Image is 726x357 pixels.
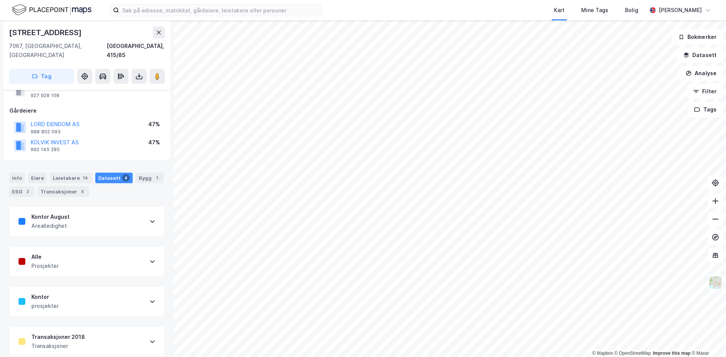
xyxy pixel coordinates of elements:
[677,48,723,63] button: Datasett
[581,6,608,15] div: Mine Tags
[107,42,165,60] div: [GEOGRAPHIC_DATA], 415/85
[50,173,92,183] div: Leietakere
[31,332,85,342] div: Transaksjoner 2018
[9,69,74,84] button: Tag
[28,173,47,183] div: Eiere
[31,252,59,261] div: Alle
[119,5,321,16] input: Søk på adresse, matrikkel, gårdeiere, leietakere eller personer
[148,120,160,129] div: 47%
[31,129,60,135] div: 988 802 093
[31,93,59,99] div: 927 928 108
[688,321,726,357] div: Kontrollprogram for chat
[31,212,70,221] div: Kontor August
[592,351,613,356] a: Mapbox
[31,342,85,351] div: Transaksjoner
[37,186,89,197] div: Transaksjoner
[9,106,164,115] div: Gårdeiere
[653,351,690,356] a: Improve this map
[554,6,565,15] div: Kart
[24,188,31,195] div: 2
[9,26,83,39] div: [STREET_ADDRESS]
[31,301,59,311] div: prosjekter
[122,174,130,182] div: 4
[153,174,161,182] div: 1
[148,138,160,147] div: 47%
[659,6,702,15] div: [PERSON_NAME]
[79,188,86,195] div: 5
[708,275,723,290] img: Z
[9,173,25,183] div: Info
[614,351,651,356] a: OpenStreetMap
[31,147,60,153] div: 992 145 285
[688,102,723,117] button: Tags
[672,29,723,45] button: Bokmerker
[688,321,726,357] iframe: Chat Widget
[136,173,164,183] div: Bygg
[9,186,34,197] div: ESG
[31,292,59,301] div: Kontor
[12,3,92,17] img: logo.f888ab2527a4732fd821a326f86c7f29.svg
[9,42,107,60] div: 7067, [GEOGRAPHIC_DATA], [GEOGRAPHIC_DATA]
[625,6,638,15] div: Bolig
[31,221,70,230] div: Arealledighet
[31,261,59,270] div: Prosjekter
[81,174,89,182] div: 14
[687,84,723,99] button: Filter
[679,66,723,81] button: Analyse
[95,173,133,183] div: Datasett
